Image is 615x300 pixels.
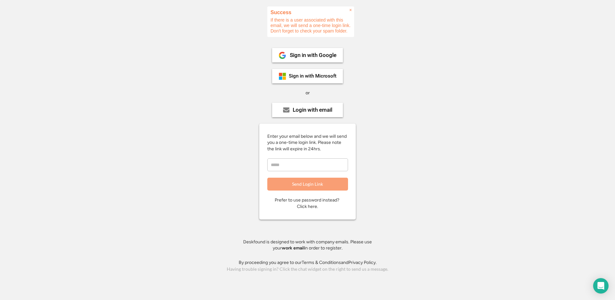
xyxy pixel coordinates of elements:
[279,52,286,59] img: 1024px-Google__G__Logo.svg.png
[279,72,286,80] img: ms-symbollockup_mssymbol_19.png
[235,239,380,251] div: Deskfound is designed to work with company emails. Please use your in order to register.
[267,178,348,191] button: Send Login Link
[306,90,310,96] div: or
[293,107,332,113] div: Login with email
[289,74,336,79] div: Sign in with Microsoft
[267,133,348,152] div: Enter your email below and we will send you a one-time login link. Please note the link will expi...
[348,260,377,265] a: Privacy Policy.
[302,260,341,265] a: Terms & Conditions
[271,10,351,15] h2: Success
[593,278,609,294] div: Open Intercom Messenger
[282,245,304,251] strong: work email
[290,52,336,58] div: Sign in with Google
[275,197,340,210] div: Prefer to use password instead? Click here.
[349,7,352,13] span: ×
[267,6,354,37] div: If there is a user associated with this email, we will send a one-time login link. Don't forget t...
[239,259,377,266] div: By proceeding you agree to our and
